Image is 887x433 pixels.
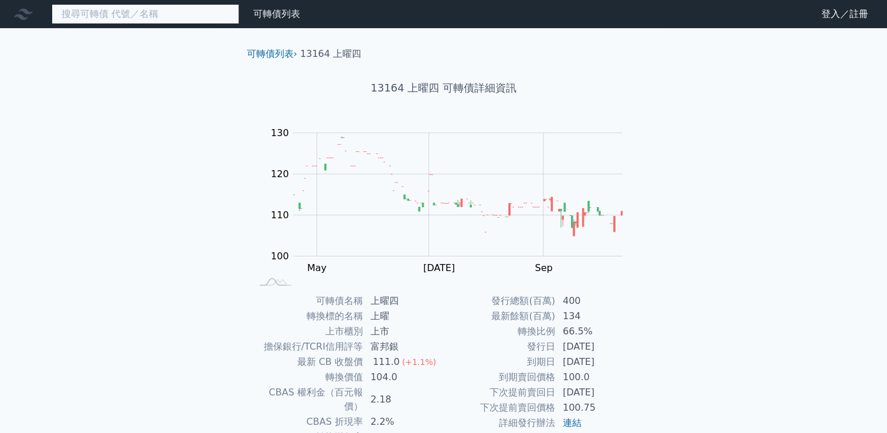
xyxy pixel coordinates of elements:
td: 發行日 [444,339,556,354]
tspan: 130 [271,127,289,138]
a: 連結 [563,417,582,428]
td: 104.0 [363,370,444,385]
td: 發行總額(百萬) [444,293,556,309]
a: 可轉債列表 [253,8,300,19]
li: 13164 上曜四 [300,47,361,61]
td: 2.2% [363,414,444,429]
td: 詳細發行辦法 [444,415,556,431]
td: 100.0 [556,370,636,385]
td: 擔保銀行/TCRI信用評等 [252,339,363,354]
td: 2.18 [363,385,444,414]
td: 可轉債名稱 [252,293,363,309]
td: CBAS 權利金（百元報價） [252,385,363,414]
td: 到期日 [444,354,556,370]
li: › [247,47,297,61]
h1: 13164 上曜四 可轉債詳細資訊 [237,80,650,96]
td: [DATE] [556,339,636,354]
td: 上曜四 [363,293,444,309]
td: 上市櫃別 [252,324,363,339]
tspan: 110 [271,209,289,221]
a: 登入／註冊 [812,5,878,23]
td: 最新餘額(百萬) [444,309,556,324]
td: 到期賣回價格 [444,370,556,385]
td: 400 [556,293,636,309]
td: 上市 [363,324,444,339]
td: 上曜 [363,309,444,324]
td: 轉換比例 [444,324,556,339]
tspan: Sep [535,262,552,273]
td: 下次提前賣回日 [444,385,556,400]
td: 66.5% [556,324,636,339]
td: [DATE] [556,354,636,370]
td: [DATE] [556,385,636,400]
div: 111.0 [371,355,402,369]
span: (+1.1%) [402,357,436,367]
td: 富邦銀 [363,339,444,354]
td: 轉換標的名稱 [252,309,363,324]
td: 下次提前賣回價格 [444,400,556,415]
td: 100.75 [556,400,636,415]
td: 轉換價值 [252,370,363,385]
g: Chart [264,127,640,273]
tspan: 100 [271,251,289,262]
tspan: [DATE] [423,262,455,273]
td: CBAS 折現率 [252,414,363,429]
a: 可轉債列表 [247,48,294,59]
tspan: May [307,262,327,273]
tspan: 120 [271,168,289,180]
td: 最新 CB 收盤價 [252,354,363,370]
input: 搜尋可轉債 代號／名稱 [52,4,239,24]
td: 134 [556,309,636,324]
